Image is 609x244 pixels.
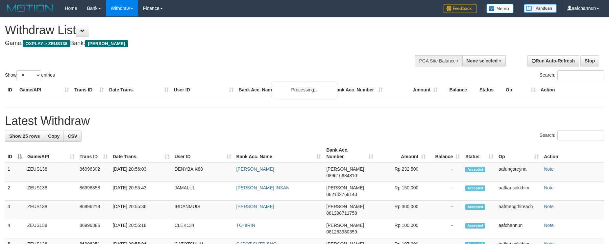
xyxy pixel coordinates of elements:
th: Op [503,84,538,96]
th: Op: activate to sort column ascending [496,144,541,163]
a: Note [544,185,554,190]
span: [PERSON_NAME] [326,204,364,209]
th: Trans ID: activate to sort column ascending [77,144,110,163]
a: CSV [63,131,82,142]
span: [PERSON_NAME] [326,223,364,228]
th: Amount: activate to sort column ascending [376,144,428,163]
th: User ID [171,84,236,96]
th: Game/API: activate to sort column ascending [25,144,77,163]
span: [PERSON_NAME] [326,166,364,172]
td: [DATE] 20:56:03 [110,163,172,182]
td: DENYBAIK88 [172,163,234,182]
td: aafchannun [496,219,541,238]
th: Amount [385,84,440,96]
img: panduan.png [524,4,557,13]
td: 86996358 [77,182,110,201]
th: Trans ID [72,84,107,96]
th: Balance [440,84,477,96]
td: - [428,219,463,238]
td: - [428,201,463,219]
td: Rp 300,000 [376,201,428,219]
th: Date Trans. [107,84,171,96]
th: Status: activate to sort column ascending [463,144,496,163]
a: Note [544,166,554,172]
td: [DATE] 20:55:43 [110,182,172,201]
td: 3 [5,201,25,219]
a: Note [544,223,554,228]
span: Copy 082142768143 to clipboard [326,192,357,197]
a: Run Auto-Refresh [527,55,579,66]
select: Showentries [16,70,41,80]
td: CLEK134 [172,219,234,238]
td: 86996302 [77,163,110,182]
span: Copy 089616684810 to clipboard [326,173,357,178]
td: aafkansokkhim [496,182,541,201]
input: Search: [557,131,604,140]
td: Rp 232,500 [376,163,428,182]
span: OXPLAY > ZEUS138 [23,40,70,47]
label: Search: [540,131,604,140]
th: Status [477,84,503,96]
span: Accepted [465,185,485,191]
td: 1 [5,163,25,182]
td: [DATE] 20:55:36 [110,201,172,219]
th: Date Trans.: activate to sort column ascending [110,144,172,163]
td: [DATE] 20:55:18 [110,219,172,238]
td: - [428,182,463,201]
a: [PERSON_NAME] [236,166,274,172]
label: Show entries [5,70,55,80]
td: aafmengthireach [496,201,541,219]
th: Bank Acc. Name [236,84,331,96]
td: JAMALUL [172,182,234,201]
th: Action [538,84,604,96]
h1: Latest Withdraw [5,114,604,128]
th: Action [541,144,604,163]
a: TOHIRIN [236,223,255,228]
h1: Withdraw List [5,24,400,37]
td: Rp 100,000 [376,219,428,238]
td: Rp 150,000 [376,182,428,201]
div: PGA Site Balance / [415,55,462,66]
th: ID [5,84,17,96]
span: [PERSON_NAME] [326,185,364,190]
a: Note [544,204,554,209]
th: Bank Acc. Name: activate to sort column ascending [234,144,324,163]
td: ZEUS138 [25,182,77,201]
a: Show 25 rows [5,131,44,142]
td: ZEUS138 [25,219,77,238]
img: MOTION_logo.png [5,3,55,13]
span: Accepted [465,167,485,172]
td: - [428,163,463,182]
span: Copy 081283980359 to clipboard [326,229,357,234]
a: [PERSON_NAME] [236,204,274,209]
th: Game/API [17,84,72,96]
th: Balance: activate to sort column ascending [428,144,463,163]
div: Processing... [272,82,337,98]
a: [PERSON_NAME] INSAN [236,185,290,190]
span: Copy [48,134,60,139]
span: Show 25 rows [9,134,40,139]
td: 2 [5,182,25,201]
th: Bank Acc. Number: activate to sort column ascending [324,144,376,163]
td: 86996219 [77,201,110,219]
span: None selected [467,58,498,63]
th: Bank Acc. Number [330,84,385,96]
span: CSV [68,134,77,139]
td: 4 [5,219,25,238]
h4: Game: Bank: [5,40,400,47]
button: None selected [462,55,506,66]
th: ID: activate to sort column descending [5,144,25,163]
img: Feedback.jpg [444,4,476,13]
td: IRDANMUIS [172,201,234,219]
th: User ID: activate to sort column ascending [172,144,234,163]
a: Stop [580,55,599,66]
td: ZEUS138 [25,163,77,182]
img: Button%20Memo.svg [486,4,514,13]
td: aafungsreyna [496,163,541,182]
span: Accepted [465,223,485,229]
span: Copy 081398711758 to clipboard [326,210,357,216]
td: 86996385 [77,219,110,238]
td: ZEUS138 [25,201,77,219]
input: Search: [557,70,604,80]
a: Copy [44,131,64,142]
